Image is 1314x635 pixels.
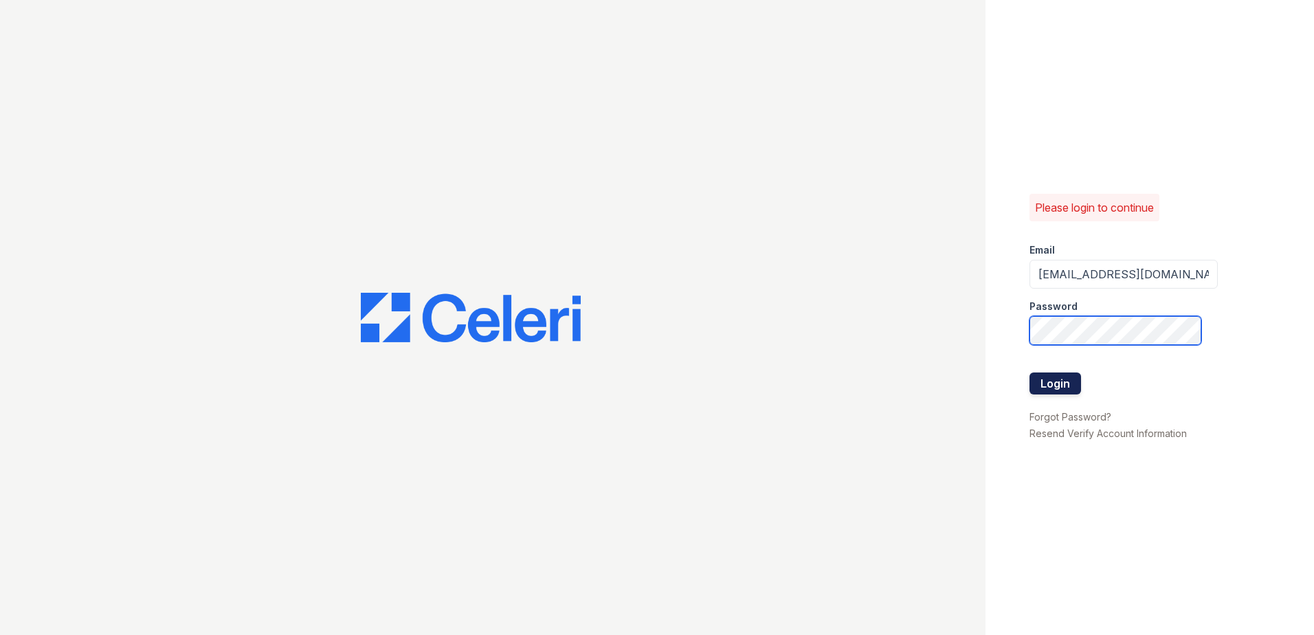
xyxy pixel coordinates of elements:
label: Password [1029,300,1078,313]
button: Login [1029,372,1081,394]
a: Forgot Password? [1029,411,1111,423]
label: Email [1029,243,1055,257]
p: Please login to continue [1035,199,1154,216]
img: CE_Logo_Blue-a8612792a0a2168367f1c8372b55b34899dd931a85d93a1a3d3e32e68fde9ad4.png [361,293,581,342]
a: Resend Verify Account Information [1029,427,1187,439]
